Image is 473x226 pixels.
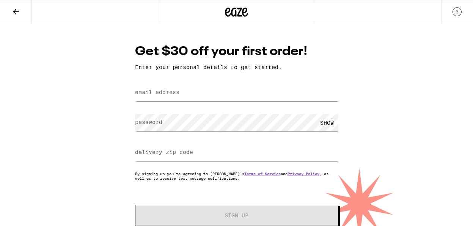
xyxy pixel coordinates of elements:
[135,43,338,60] h1: Get $30 off your first order!
[135,171,338,180] p: By signing up you're agreeing to [PERSON_NAME]'s and , as well as to receive text message notific...
[135,89,179,95] label: email address
[135,64,338,70] p: Enter your personal details to get started.
[225,213,248,218] span: Sign Up
[135,205,338,226] button: Sign Up
[316,114,338,131] div: SHOW
[135,144,338,161] input: delivery zip code
[244,171,281,176] a: Terms of Service
[288,171,319,176] a: Privacy Policy
[135,84,338,101] input: email address
[135,149,193,155] label: delivery zip code
[135,119,162,125] label: password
